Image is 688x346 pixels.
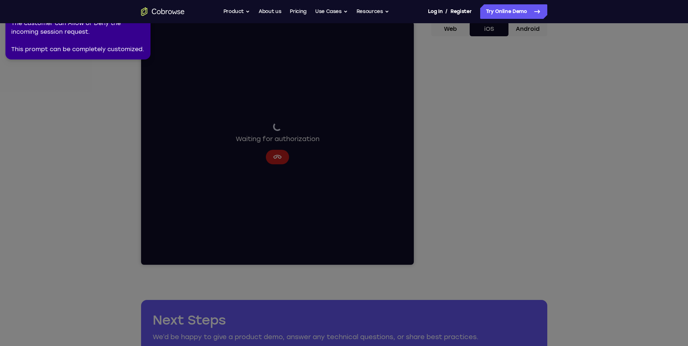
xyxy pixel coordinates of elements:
a: Log In [428,4,442,19]
a: Try Online Demo [480,4,547,19]
div: Waiting for authorization [95,100,178,122]
span: / [445,7,448,16]
a: About us [259,4,281,19]
div: The customer can Allow or Deny the incoming session request. This prompt can be completely custom... [11,19,145,54]
a: Pricing [290,4,306,19]
button: Use Cases [315,4,348,19]
a: Go to the home page [141,7,185,16]
a: Register [450,4,471,19]
button: Resources [357,4,389,19]
button: Cancel [125,128,148,143]
button: Product [223,4,250,19]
